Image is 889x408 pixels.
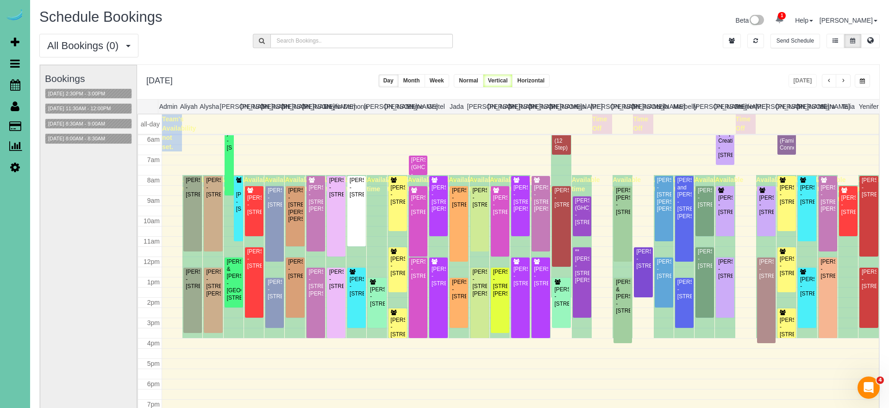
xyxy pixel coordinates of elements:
[657,258,671,280] div: [PERSON_NAME] - [STREET_ADDRESS]
[533,184,548,213] div: [PERSON_NAME] - [STREET_ADDRESS][PERSON_NAME]
[147,319,160,326] span: 3pm
[759,258,774,280] div: [PERSON_NAME] - [STREET_ADDRESS]
[876,377,884,384] span: 4
[550,100,570,113] th: [PERSON_NAME]
[510,176,538,193] span: Available time
[838,186,866,203] span: Available time
[472,269,487,297] div: [PERSON_NAME] - [STREET_ADDRESS][PERSON_NAME]
[797,100,818,113] th: [PERSON_NAME]
[695,176,723,193] span: Available time
[554,187,569,208] div: [PERSON_NAME] - [STREET_ADDRESS]
[236,191,241,213] div: [PERSON_NAME] - [STREET_ADDRESS]
[615,279,630,314] div: [PERSON_NAME] & [PERSON_NAME] - [STREET_ADDRESS]
[244,176,272,193] span: Available time
[306,176,334,193] span: Available time
[451,279,466,300] div: [PERSON_NAME] - [STREET_ADDRESS]
[206,177,220,198] div: [PERSON_NAME] - [STREET_ADDRESS]
[367,176,395,193] span: Available time
[203,176,231,193] span: Available time
[261,100,282,113] th: [PERSON_NAME]
[776,176,805,193] span: Available time
[533,266,548,287] div: [PERSON_NAME] - [STREET_ADDRESS]
[323,100,344,113] th: Daylin
[677,279,692,300] div: [PERSON_NAME] - [STREET_ADDRESS]
[770,9,789,30] a: 1
[45,134,108,144] button: [DATE] 8:00AM - 8:30AM
[454,74,483,88] button: Normal
[428,176,457,193] span: Available time
[841,195,856,216] div: [PERSON_NAME] - [STREET_ADDRESS]
[411,157,426,185] div: [PERSON_NAME] (GHC) - [STREET_ADDRESS]
[185,269,200,290] div: [PERSON_NAME] - [STREET_ADDRESS]
[224,176,252,193] span: Available time
[858,100,879,113] th: Yenifer
[756,176,784,193] span: Available time
[206,269,220,297] div: [PERSON_NAME] - [STREET_ADDRESS][PERSON_NAME]
[308,184,323,213] div: [PERSON_NAME] - [STREET_ADDRESS][PERSON_NAME]
[488,100,508,113] th: [PERSON_NAME]
[756,100,776,113] th: [PERSON_NAME]
[147,176,160,184] span: 8am
[575,248,589,284] div: **[PERSON_NAME] - [STREET_ADDRESS][PERSON_NAME]
[39,34,138,57] button: All Bookings (0)
[611,100,632,113] th: [PERSON_NAME]
[45,104,114,113] button: [DATE] 11:30AM - 12:00PM
[185,177,200,198] div: [PERSON_NAME] - [STREET_ADDRESS]
[508,100,529,113] th: [PERSON_NAME]
[779,184,794,206] div: [PERSON_NAME] - [STREET_ADDRESS]
[735,100,756,113] th: Reinier
[247,195,262,216] div: [PERSON_NAME] - [STREET_ADDRESS]
[673,100,694,113] th: Marbelly
[531,186,559,203] span: Available time
[344,100,364,113] th: Demona
[182,176,211,193] span: Available time
[431,184,446,213] div: [PERSON_NAME] - [STREET_ADDRESS][PERSON_NAME]
[369,286,384,308] div: [PERSON_NAME] - [STREET_ADDRESS]
[657,177,671,213] div: [PERSON_NAME] - [STREET_ADDRESS][PERSON_NAME][PERSON_NAME]
[390,184,405,206] div: [PERSON_NAME] - [STREET_ADDRESS]
[426,100,447,113] th: Gretel
[349,276,364,297] div: [PERSON_NAME] - [STREET_ADDRESS]
[285,176,313,193] span: Available time
[718,195,732,216] div: [PERSON_NAME] - [STREET_ADDRESS]
[838,100,859,113] th: Talia
[575,197,589,226] div: [PERSON_NAME] (GHC) - [STREET_ADDRESS]
[779,256,794,277] div: [PERSON_NAME] - [STREET_ADDRESS]
[45,119,108,129] button: [DATE] 8:30AM - 9:00AM
[513,184,528,213] div: [PERSON_NAME] - [STREET_ADDRESS][PERSON_NAME]
[147,401,160,408] span: 7pm
[570,100,591,113] th: Kasi
[554,286,569,308] div: [PERSON_NAME] - [STREET_ADDRESS]
[6,9,24,22] a: Automaid Logo
[270,34,452,48] input: Search Bookings..
[714,100,735,113] th: [PERSON_NAME]
[736,17,764,24] a: Beta
[529,100,550,113] th: [PERSON_NAME]
[572,176,600,193] span: Available time
[405,100,426,113] th: Esme
[267,279,282,300] div: [PERSON_NAME] - [STREET_ADDRESS]
[800,184,814,206] div: [PERSON_NAME] - [STREET_ADDRESS]
[226,258,241,301] div: [PERSON_NAME] & [PERSON_NAME] - [GEOGRAPHIC_DATA][STREET_ADDRESS]
[613,176,641,193] span: Available time
[39,9,162,25] span: Schedule Bookings
[240,100,261,113] th: [PERSON_NAME]
[144,258,160,265] span: 12pm
[677,177,692,220] div: [PERSON_NAME] and [PERSON_NAME] - [STREET_ADDRESS][PERSON_NAME]
[147,360,160,367] span: 5pm
[652,100,673,113] th: Lola
[770,34,820,48] button: Send Schedule
[759,195,774,216] div: [PERSON_NAME] - [STREET_ADDRESS]
[247,248,262,270] div: [PERSON_NAME] - [STREET_ADDRESS]
[636,248,651,270] div: [PERSON_NAME] - [STREET_ADDRESS]
[364,100,385,113] th: [PERSON_NAME]
[390,317,405,338] div: [PERSON_NAME] - [STREET_ADDRESS]
[467,100,488,113] th: [PERSON_NAME]
[697,187,712,208] div: [PERSON_NAME] - [STREET_ADDRESS]
[858,377,880,399] iframe: Intercom live chat
[45,89,108,99] button: [DATE] 2:30PM - 3:00PM
[789,74,817,88] button: [DATE]
[795,17,813,24] a: Help
[425,74,449,88] button: Week
[820,184,835,213] div: [PERSON_NAME] - [STREET_ADDRESS][PERSON_NAME]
